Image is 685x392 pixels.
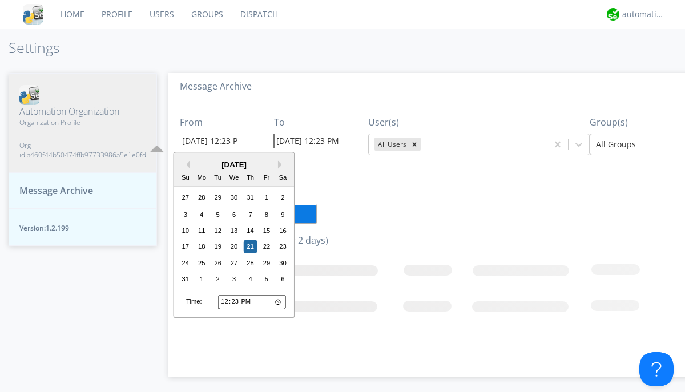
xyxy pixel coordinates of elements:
div: Choose Monday, August 4th, 2025 [195,208,208,221]
div: Fr [260,171,273,185]
div: automation+atlas [622,9,665,20]
span: Version: 1.2.199 [19,223,146,233]
div: Choose Monday, August 11th, 2025 [195,224,208,237]
img: d2d01cd9b4174d08988066c6d424eccd [607,8,619,21]
div: Choose Sunday, July 27th, 2025 [179,191,192,205]
img: cddb5a64eb264b2086981ab96f4c1ba7 [23,4,43,25]
div: Choose Thursday, August 28th, 2025 [244,256,257,270]
button: Previous Month [182,161,190,169]
input: Time [218,294,286,309]
div: Choose Monday, July 28th, 2025 [195,191,208,205]
div: Choose Tuesday, August 19th, 2025 [211,240,225,254]
div: Choose Tuesday, August 5th, 2025 [211,208,225,221]
div: Choose Wednesday, September 3rd, 2025 [227,273,241,286]
div: Choose Wednesday, August 27th, 2025 [227,256,241,270]
div: Choose Sunday, August 31st, 2025 [179,273,192,286]
div: Choose Saturday, August 23rd, 2025 [276,240,290,254]
div: Choose Thursday, July 31st, 2025 [244,191,257,205]
div: Choose Sunday, August 3rd, 2025 [179,208,192,221]
div: Choose Wednesday, August 13th, 2025 [227,224,241,237]
div: Choose Saturday, August 2nd, 2025 [276,191,290,205]
div: Choose Monday, August 18th, 2025 [195,240,208,254]
div: [DATE] [174,159,294,170]
div: Choose Thursday, August 7th, 2025 [244,208,257,221]
button: Next Month [278,161,286,169]
button: Automation OrganizationOrganization ProfileOrg id:a460f44b50474ffb97733986a5e1e0fd [9,73,157,172]
div: Choose Wednesday, July 30th, 2025 [227,191,241,205]
div: Choose Monday, September 1st, 2025 [195,273,208,286]
div: Tu [211,171,225,185]
iframe: Toggle Customer Support [639,352,674,386]
div: Choose Tuesday, August 12th, 2025 [211,224,225,237]
span: Message Archive [19,184,93,197]
div: Choose Friday, August 8th, 2025 [260,208,273,221]
span: Organization Profile [19,118,146,127]
h3: User(s) [368,118,590,128]
div: Choose Thursday, September 4th, 2025 [244,273,257,286]
div: Choose Saturday, August 30th, 2025 [276,256,290,270]
div: Remove All Users [408,138,421,151]
span: Org id: a460f44b50474ffb97733986a5e1e0fd [19,140,146,160]
div: Choose Wednesday, August 20th, 2025 [227,240,241,254]
div: Choose Wednesday, August 6th, 2025 [227,208,241,221]
div: Choose Thursday, August 14th, 2025 [244,224,257,237]
div: Choose Friday, August 22nd, 2025 [260,240,273,254]
div: Sa [276,171,290,185]
div: Th [244,171,257,185]
div: Choose Sunday, August 10th, 2025 [179,224,192,237]
div: Choose Tuesday, August 26th, 2025 [211,256,225,270]
div: Choose Friday, August 29th, 2025 [260,256,273,270]
div: Choose Thursday, August 21st, 2025 [244,240,257,254]
div: Mo [195,171,208,185]
span: Automation Organization [19,105,146,118]
div: We [227,171,241,185]
div: Choose Saturday, August 16th, 2025 [276,224,290,237]
div: Choose Tuesday, July 29th, 2025 [211,191,225,205]
h3: To [274,118,368,128]
div: month 2025-08 [178,190,291,288]
div: Choose Tuesday, September 2nd, 2025 [211,273,225,286]
div: Choose Friday, August 1st, 2025 [260,191,273,205]
div: Choose Sunday, August 17th, 2025 [179,240,192,254]
div: Choose Saturday, September 6th, 2025 [276,273,290,286]
button: Version:1.2.199 [9,209,157,246]
img: cddb5a64eb264b2086981ab96f4c1ba7 [19,85,39,105]
div: Choose Saturday, August 9th, 2025 [276,208,290,221]
div: Choose Friday, September 5th, 2025 [260,273,273,286]
div: All Users [374,138,408,151]
div: Choose Friday, August 15th, 2025 [260,224,273,237]
h3: From [180,118,274,128]
button: Message Archive [9,172,157,209]
div: Choose Monday, August 25th, 2025 [195,256,208,270]
div: Time: [186,297,202,306]
div: Choose Sunday, August 24th, 2025 [179,256,192,270]
div: Su [179,171,192,185]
